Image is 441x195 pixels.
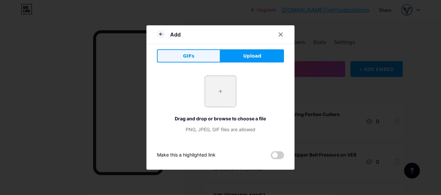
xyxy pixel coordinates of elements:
div: Make this a highlighted link [157,151,216,159]
span: GIFs [183,53,195,60]
div: PNG, JPEG, GIF files are allowed [157,126,284,133]
span: Upload [243,53,261,60]
div: Add [170,31,181,38]
div: Drag and drop or browse to choose a file [157,115,284,122]
button: GIFs [157,49,220,62]
button: Upload [220,49,284,62]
